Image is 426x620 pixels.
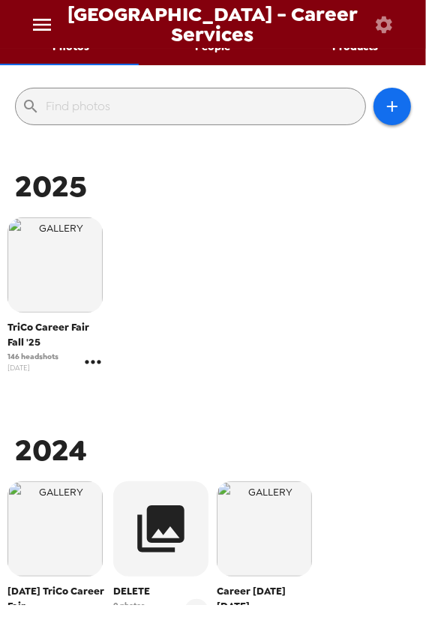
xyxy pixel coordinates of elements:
span: [DATE] [7,362,58,373]
span: [GEOGRAPHIC_DATA] - Career Services [66,4,359,44]
input: Find photos [46,94,359,118]
span: [DATE] TriCo Career Fair [7,584,105,614]
button: gallery menu [81,350,105,374]
img: gallery [217,481,312,577]
img: gallery [7,217,103,313]
span: DELETE [113,584,208,599]
img: gallery [7,481,103,577]
span: 146 headshots [7,351,58,362]
span: 0 photos [113,600,145,611]
span: TriCo Career Fair Fall '25 [7,320,105,350]
span: 2024 [15,430,87,470]
span: Career [DATE] [DATE] [217,584,314,614]
span: 2025 [15,166,87,206]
